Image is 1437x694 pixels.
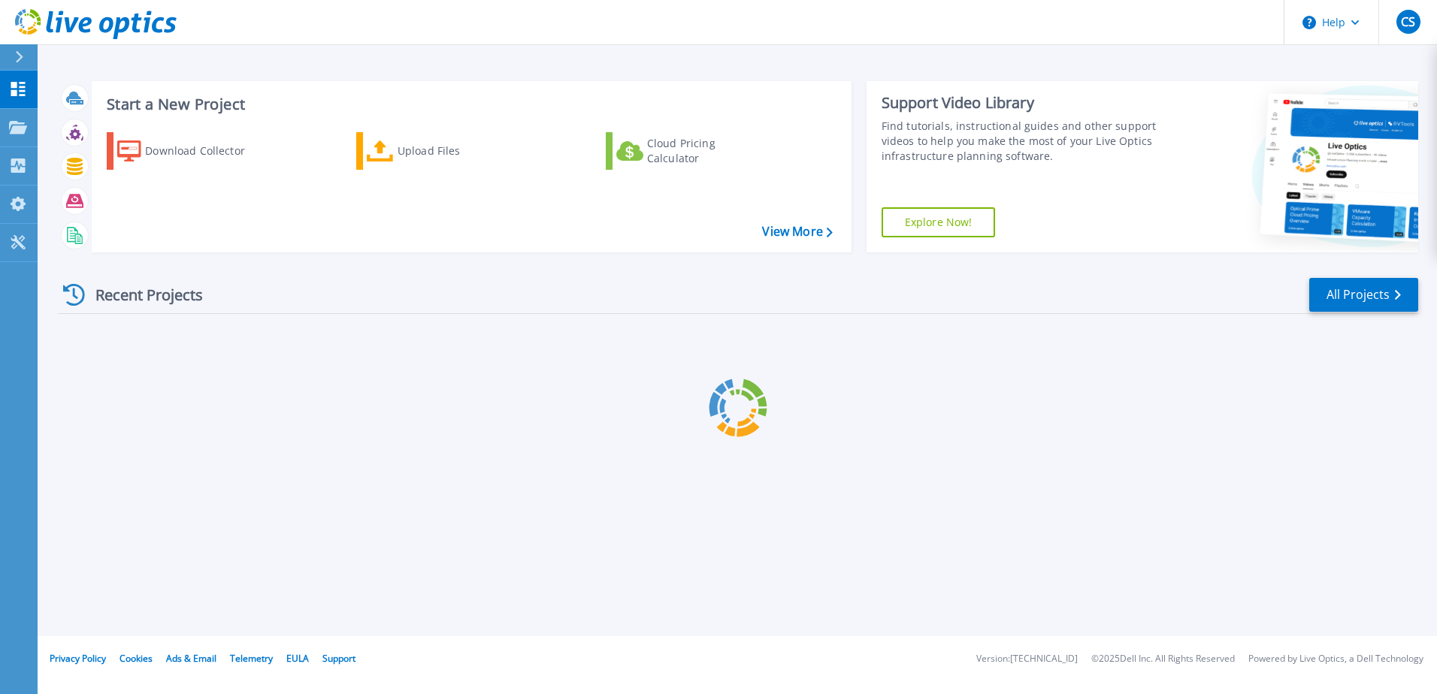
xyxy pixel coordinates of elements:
li: © 2025 Dell Inc. All Rights Reserved [1091,654,1235,664]
a: Cookies [119,652,153,665]
a: Privacy Policy [50,652,106,665]
a: Support [322,652,355,665]
li: Powered by Live Optics, a Dell Technology [1248,654,1423,664]
a: Download Collector [107,132,274,170]
div: Recent Projects [58,276,223,313]
li: Version: [TECHNICAL_ID] [976,654,1078,664]
a: Explore Now! [882,207,996,237]
div: Cloud Pricing Calculator [647,136,767,166]
h3: Start a New Project [107,96,832,113]
a: All Projects [1309,278,1418,312]
a: EULA [286,652,309,665]
div: Download Collector [145,136,265,166]
div: Support Video Library [882,93,1163,113]
a: Ads & Email [166,652,216,665]
a: Upload Files [356,132,524,170]
a: Telemetry [230,652,273,665]
span: CS [1401,16,1415,28]
a: View More [762,225,832,239]
div: Find tutorials, instructional guides and other support videos to help you make the most of your L... [882,119,1163,164]
a: Cloud Pricing Calculator [606,132,773,170]
div: Upload Files [398,136,518,166]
